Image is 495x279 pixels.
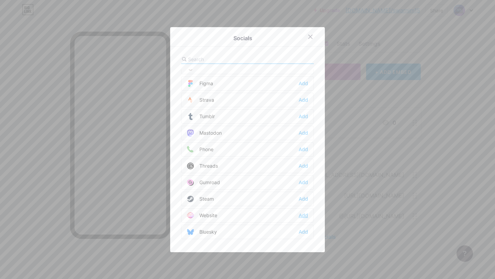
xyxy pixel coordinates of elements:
div: Figma [187,80,213,87]
div: Add [299,212,308,219]
div: Add [299,228,308,235]
input: Search [188,56,264,63]
div: Threads [187,163,218,169]
div: Goodreads [187,64,224,70]
div: Phone [187,146,213,153]
div: Strava [187,97,214,103]
div: Socials [233,34,252,42]
div: Mastodon [187,130,222,136]
div: Steam [187,196,214,202]
div: Tumblr [187,113,215,120]
div: Gumroad [187,179,220,186]
div: Add [299,113,308,120]
div: Add [299,97,308,103]
div: Add [299,130,308,136]
div: Add [299,146,308,153]
div: Add [299,80,308,87]
div: Bluesky [187,228,217,235]
div: Website [187,212,217,219]
div: Add [299,196,308,202]
div: Add [299,179,308,186]
div: Add [299,163,308,169]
